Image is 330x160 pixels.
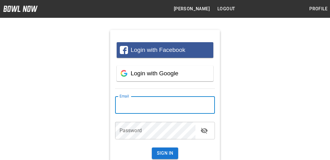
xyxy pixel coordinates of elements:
img: logo [3,6,38,12]
button: Login with Google [117,66,214,81]
button: [PERSON_NAME] [171,3,212,15]
button: Logout [215,3,237,15]
button: Login with Facebook [117,42,214,58]
button: toggle password visibility [198,124,210,137]
button: Profile [307,3,330,15]
span: Login with Facebook [130,47,185,53]
span: Login with Google [130,70,178,77]
button: Sign In [152,147,178,159]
